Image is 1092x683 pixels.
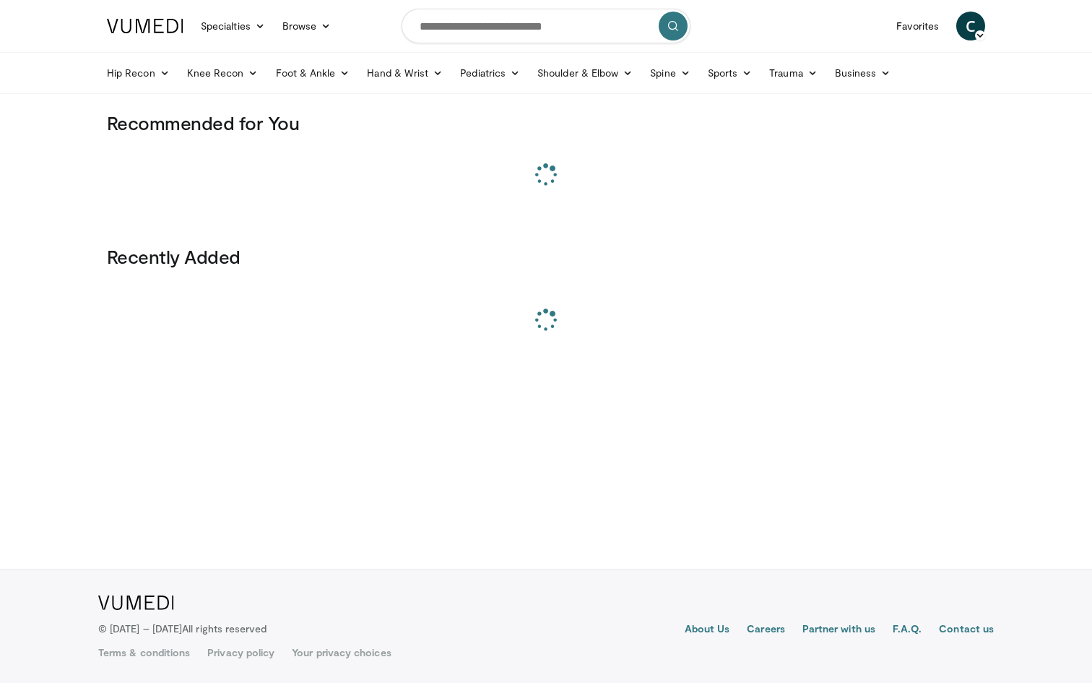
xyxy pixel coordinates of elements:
a: C [956,12,985,40]
a: Trauma [760,59,826,87]
a: Your privacy choices [292,645,391,660]
a: Specialties [192,12,274,40]
h3: Recently Added [107,245,985,268]
a: Spine [641,59,698,87]
a: Sports [699,59,761,87]
img: VuMedi Logo [98,596,174,610]
span: All rights reserved [182,622,266,635]
a: F.A.Q. [893,622,922,639]
a: Pediatrics [451,59,529,87]
a: Business [826,59,900,87]
a: About Us [685,622,730,639]
a: Browse [274,12,340,40]
a: Contact us [939,622,994,639]
a: Knee Recon [178,59,267,87]
a: Partner with us [802,622,875,639]
a: Hip Recon [98,59,178,87]
a: Privacy policy [207,645,274,660]
a: Foot & Ankle [267,59,359,87]
p: © [DATE] – [DATE] [98,622,267,636]
img: VuMedi Logo [107,19,183,33]
a: Careers [747,622,785,639]
a: Shoulder & Elbow [529,59,641,87]
a: Favorites [888,12,948,40]
input: Search topics, interventions [402,9,690,43]
a: Terms & conditions [98,645,190,660]
h3: Recommended for You [107,111,985,134]
a: Hand & Wrist [358,59,451,87]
